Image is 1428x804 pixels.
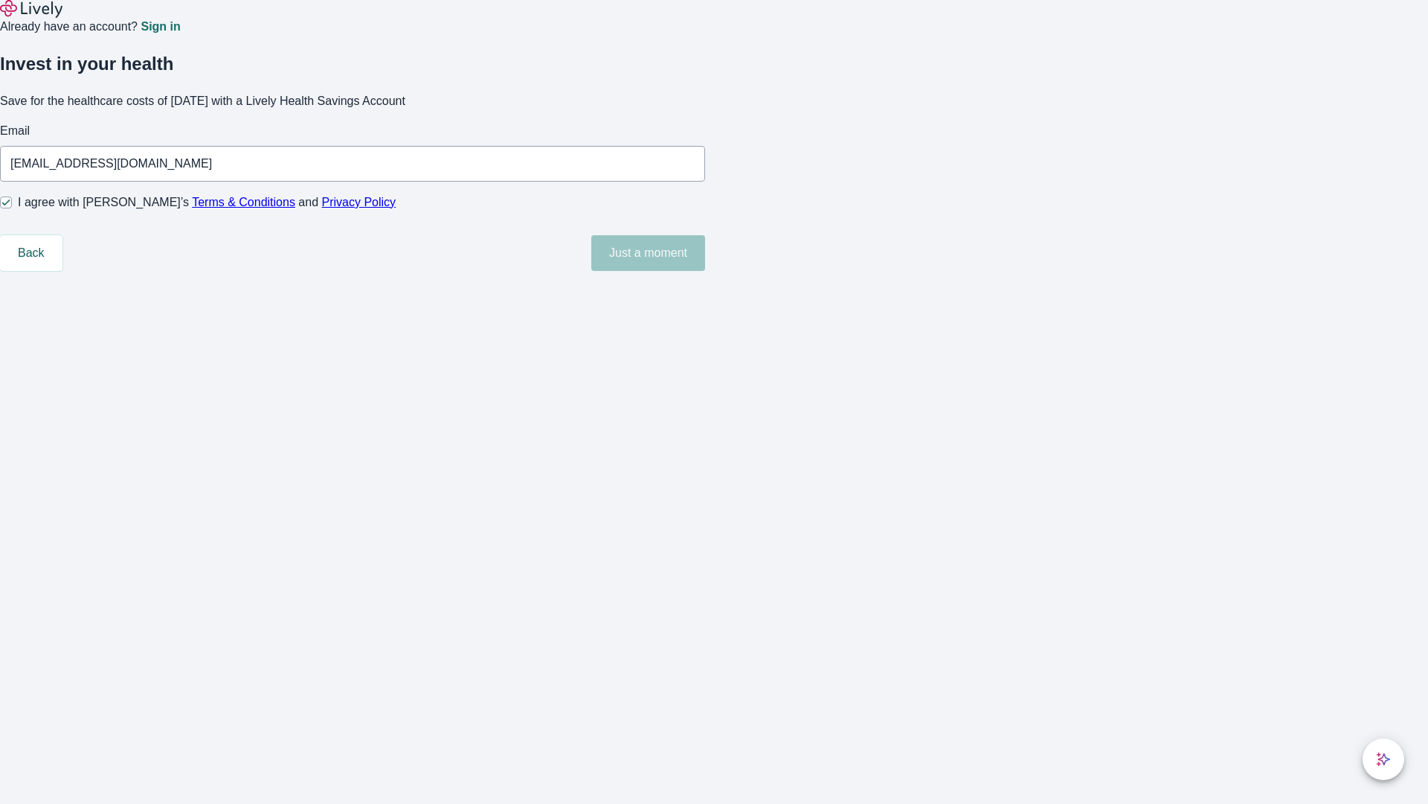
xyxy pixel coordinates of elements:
a: Sign in [141,21,180,33]
svg: Lively AI Assistant [1376,752,1391,767]
button: chat [1363,738,1404,780]
a: Privacy Policy [322,196,396,208]
span: I agree with [PERSON_NAME]’s and [18,194,396,211]
a: Terms & Conditions [192,196,295,208]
